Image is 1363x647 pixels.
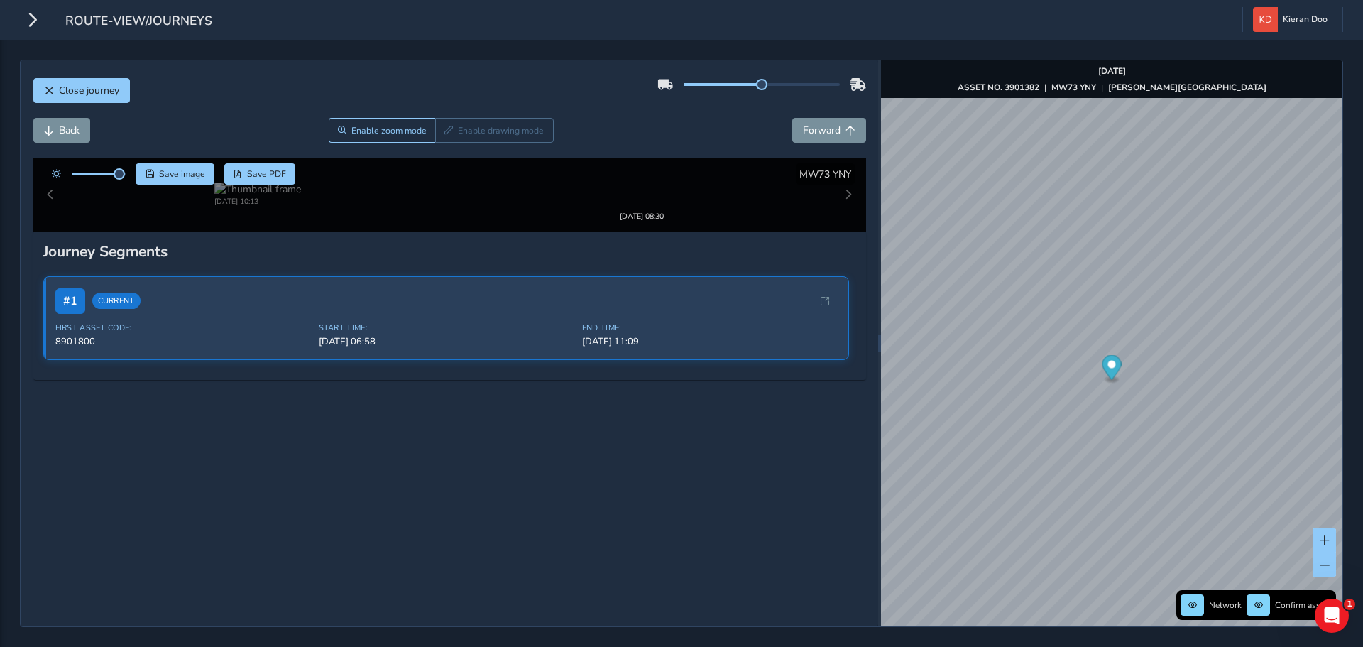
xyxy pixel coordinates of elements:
span: [DATE] 11:09 [582,335,837,348]
span: Close journey [59,84,119,97]
span: Forward [803,124,841,137]
button: Zoom [329,118,436,143]
div: [DATE] 08:30 [620,211,664,222]
img: Thumbnail frame [620,168,659,207]
span: Save image [159,168,205,180]
img: diamond-layout [1253,7,1278,32]
strong: MW73 YNY [1051,82,1096,93]
span: End Time: [582,322,837,333]
span: Start Time: [319,322,574,333]
button: PDF [224,163,296,185]
span: 8901800 [55,335,310,348]
button: Save [136,163,214,185]
div: Map marker [1102,355,1122,384]
span: # 1 [55,288,85,314]
span: Confirm assets [1275,599,1332,611]
span: Enable zoom mode [351,125,427,136]
span: route-view/journeys [65,12,212,32]
strong: [DATE] [1098,65,1126,77]
img: Thumbnail frame [214,183,301,196]
span: [DATE] 06:58 [319,335,574,348]
button: Kieran Doo [1253,7,1332,32]
strong: [PERSON_NAME][GEOGRAPHIC_DATA] [1108,82,1266,93]
span: Back [59,124,80,137]
div: | | [958,82,1266,93]
span: Network [1209,599,1242,611]
strong: ASSET NO. 3901382 [958,82,1039,93]
span: First Asset Code: [55,322,310,333]
span: Current [92,293,141,309]
span: Save PDF [247,168,286,180]
div: Journey Segments [43,241,856,261]
div: [DATE] 10:13 [214,196,301,207]
span: Kieran Doo [1283,7,1328,32]
span: 1 [1344,599,1355,610]
span: MW73 YNY [799,168,851,181]
iframe: Intercom live chat [1315,599,1349,633]
button: Back [33,118,90,143]
button: Close journey [33,78,130,103]
button: Forward [792,118,866,143]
